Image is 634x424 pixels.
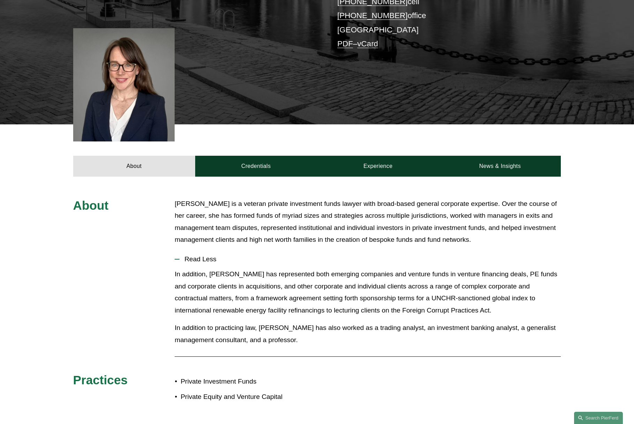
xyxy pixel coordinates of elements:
a: News & Insights [439,156,561,177]
a: vCard [357,39,378,48]
a: [PHONE_NUMBER] [337,11,408,20]
p: Private Investment Funds [181,376,317,388]
a: Experience [317,156,439,177]
span: Read Less [179,255,561,263]
p: [PERSON_NAME] is a veteran private investment funds lawyer with broad-based general corporate exp... [175,198,561,246]
button: Read Less [175,250,561,268]
div: Read Less [175,268,561,351]
p: In addition to practicing law, [PERSON_NAME] has also worked as a trading analyst, an investment ... [175,322,561,346]
a: Credentials [195,156,317,177]
a: PDF [337,39,353,48]
span: Practices [73,373,128,387]
span: About [73,199,109,212]
a: About [73,156,195,177]
p: In addition, [PERSON_NAME] has represented both emerging companies and venture funds in venture f... [175,268,561,316]
p: Private Equity and Venture Capital [181,391,317,403]
a: Search this site [574,412,623,424]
